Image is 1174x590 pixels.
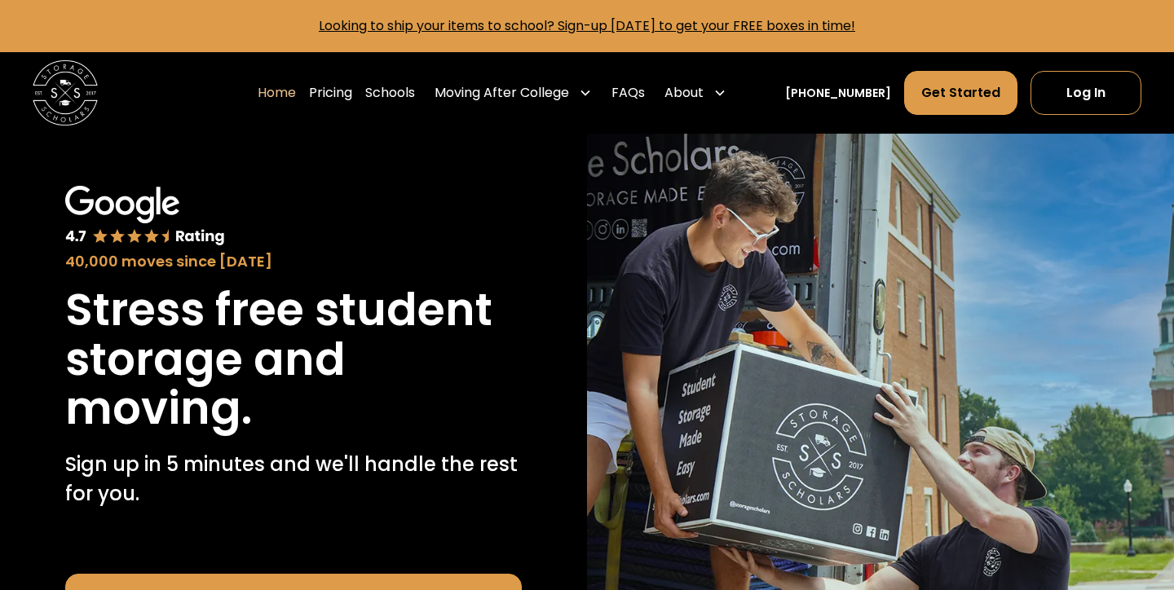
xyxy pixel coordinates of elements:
div: About [658,70,733,116]
div: 40,000 moves since [DATE] [65,250,522,272]
div: About [664,83,704,103]
img: Google 4.7 star rating [65,186,225,247]
a: Schools [365,70,415,116]
a: Home [258,70,296,116]
div: Moving After College [435,83,569,103]
p: Sign up in 5 minutes and we'll handle the rest for you. [65,450,522,509]
a: FAQs [611,70,645,116]
a: Pricing [309,70,352,116]
div: Moving After College [428,70,598,116]
a: [PHONE_NUMBER] [785,85,891,102]
a: Get Started [904,71,1017,115]
a: Log In [1031,71,1141,115]
a: Looking to ship your items to school? Sign-up [DATE] to get your FREE boxes in time! [319,16,855,35]
img: Storage Scholars main logo [33,60,98,125]
h1: Stress free student storage and moving. [65,285,522,434]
